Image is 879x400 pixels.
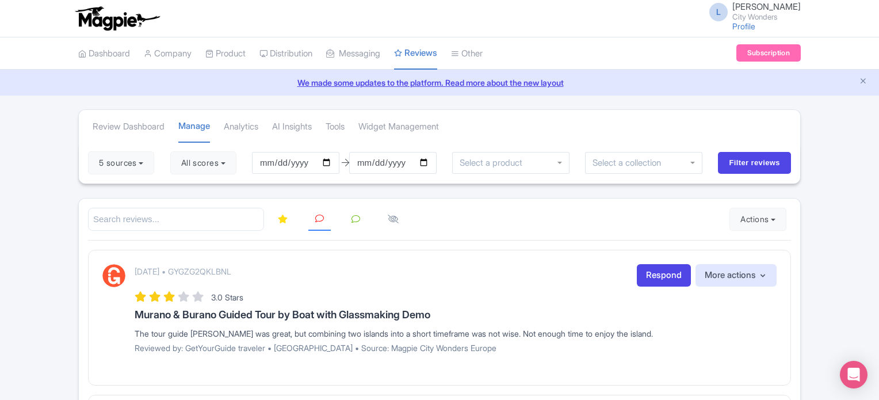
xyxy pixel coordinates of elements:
h3: Murano & Burano Guided Tour by Boat with Glassmaking Demo [135,309,777,321]
a: Other [451,38,483,70]
button: 5 sources [88,151,154,174]
a: Review Dashboard [93,111,165,143]
a: L [PERSON_NAME] City Wonders [702,2,801,21]
a: AI Insights [272,111,312,143]
a: Tools [326,111,345,143]
a: Widget Management [358,111,439,143]
a: We made some updates to the platform. Read more about the new layout [7,77,872,89]
a: Messaging [326,38,380,70]
p: [DATE] • GYGZG2QKLBNL [135,265,231,277]
button: More actions [695,264,777,287]
small: City Wonders [732,13,801,21]
a: Reviews [394,37,437,70]
a: Dashboard [78,38,130,70]
button: Close announcement [859,75,867,89]
a: Manage [178,111,210,143]
input: Filter reviews [718,152,791,174]
span: [PERSON_NAME] [732,1,801,12]
img: logo-ab69f6fb50320c5b225c76a69d11143b.png [72,6,162,31]
a: Analytics [224,111,258,143]
p: Reviewed by: GetYourGuide traveler • [GEOGRAPHIC_DATA] • Source: Magpie City Wonders Europe [135,342,777,354]
img: GetYourGuide Logo [102,264,125,287]
span: L [709,3,728,21]
input: Search reviews... [88,208,264,231]
input: Select a product [460,158,529,168]
div: The tour guide [PERSON_NAME] was great, but combining two islands into a short timeframe was not ... [135,327,777,340]
a: Distribution [259,38,312,70]
a: Company [144,38,192,70]
button: All scores [170,151,236,174]
button: Actions [729,208,786,231]
input: Select a collection [593,158,669,168]
div: Open Intercom Messenger [840,361,867,388]
a: Respond [637,264,691,287]
a: Subscription [736,44,801,62]
span: 3.0 Stars [211,292,243,302]
a: Profile [732,21,755,31]
a: Product [205,38,246,70]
